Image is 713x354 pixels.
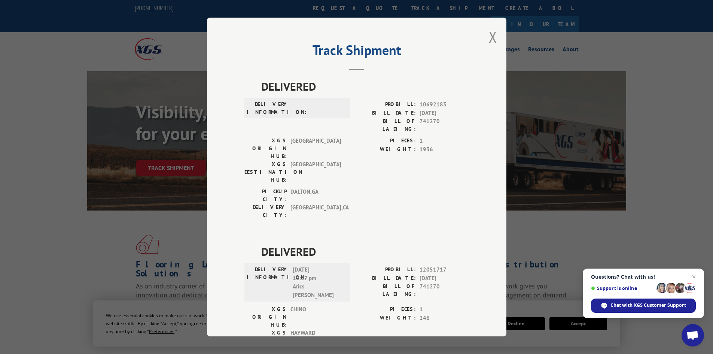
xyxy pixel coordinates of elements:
span: Close chat [689,272,698,281]
label: BILL OF LADING: [357,117,416,133]
label: XGS ORIGIN HUB: [244,137,287,160]
label: PROBILL: [357,100,416,109]
span: DELIVERED [261,243,469,260]
label: BILL OF LADING: [357,282,416,298]
label: DELIVERY INFORMATION: [247,100,289,116]
span: [GEOGRAPHIC_DATA] [290,160,341,184]
span: Support is online [591,285,654,291]
label: DELIVERY INFORMATION: [247,266,289,299]
span: 741270 [420,117,469,133]
span: DALTON , GA [290,188,341,203]
label: PIECES: [357,305,416,314]
label: PROBILL: [357,266,416,274]
span: Chat with XGS Customer Support [610,302,686,309]
span: HAYWARD [290,329,341,353]
span: [GEOGRAPHIC_DATA] [290,137,341,160]
span: [GEOGRAPHIC_DATA] , CA [290,203,341,219]
label: PIECES: [357,137,416,145]
label: XGS ORIGIN HUB: [244,305,287,329]
h2: Track Shipment [244,45,469,59]
label: PICKUP CITY: [244,188,287,203]
span: [DATE] 12:57 pm Arics [PERSON_NAME] [293,266,343,299]
div: Chat with XGS Customer Support [591,299,696,313]
label: BILL DATE: [357,109,416,118]
span: [DATE] [420,109,469,118]
span: 1 [420,305,469,314]
div: Open chat [682,324,704,347]
span: 10692183 [420,100,469,109]
span: Questions? Chat with us! [591,274,696,280]
label: XGS DESTINATION HUB: [244,329,287,353]
span: 12051717 [420,266,469,274]
span: CHINO [290,305,341,329]
span: 1936 [420,145,469,154]
span: DELIVERED [261,78,469,95]
span: 741270 [420,282,469,298]
span: 246 [420,314,469,323]
label: BILL DATE: [357,274,416,283]
label: XGS DESTINATION HUB: [244,160,287,184]
label: WEIGHT: [357,314,416,323]
span: 1 [420,137,469,145]
label: DELIVERY CITY: [244,203,287,219]
span: [DATE] [420,274,469,283]
button: Close modal [489,27,497,47]
label: WEIGHT: [357,145,416,154]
